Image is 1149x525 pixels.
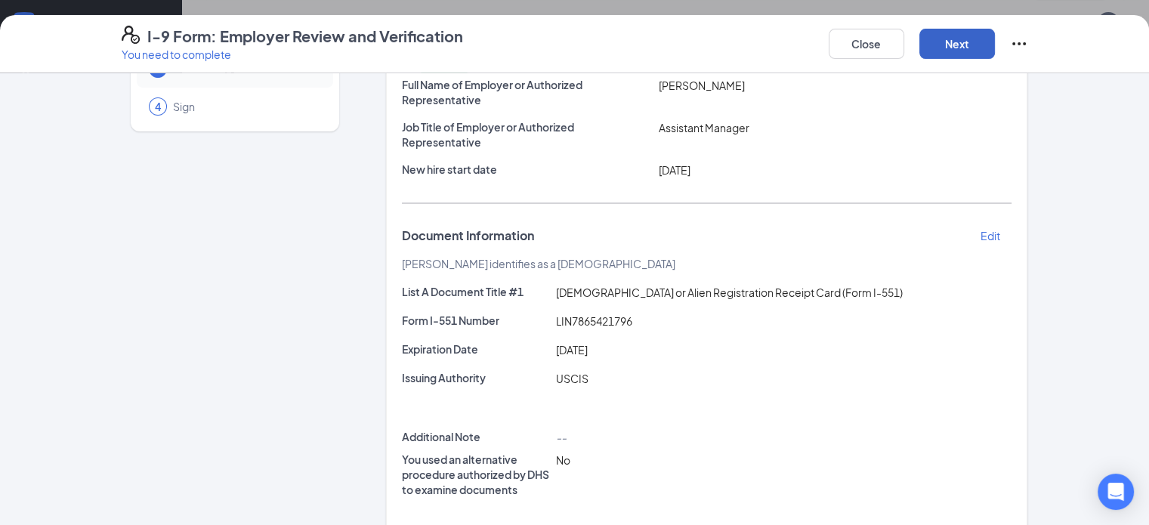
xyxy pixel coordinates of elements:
[155,99,161,114] span: 4
[1010,35,1028,53] svg: Ellipses
[402,77,653,107] p: Full Name of Employer or Authorized Representative
[658,121,749,134] span: Assistant Manager
[555,343,587,357] span: [DATE]
[1098,474,1134,510] div: Open Intercom Messenger
[402,341,550,357] p: Expiration Date
[402,228,534,243] span: Document Information
[980,228,999,243] p: Edit
[555,314,632,328] span: LIN7865421796
[402,313,550,328] p: Form I-551 Number
[555,453,570,467] span: No
[402,284,550,299] p: List A Document Title #1
[402,119,653,150] p: Job Title of Employer or Authorized Representative
[555,431,566,444] span: --
[402,162,653,177] p: New hire start date
[402,452,550,497] p: You used an alternative procedure authorized by DHS to examine documents
[658,163,690,177] span: [DATE]
[122,26,140,44] svg: FormI9EVerifyIcon
[122,47,463,62] p: You need to complete
[173,99,318,114] span: Sign
[829,29,904,59] button: Close
[402,370,550,385] p: Issuing Authority
[402,257,675,270] span: [PERSON_NAME] identifies as a [DEMOGRAPHIC_DATA]
[555,286,902,299] span: [DEMOGRAPHIC_DATA] or Alien Registration Receipt Card (Form I-551)
[402,429,550,444] p: Additional Note
[147,26,463,47] h4: I-9 Form: Employer Review and Verification
[919,29,995,59] button: Next
[555,372,588,385] span: USCIS
[658,79,744,92] span: [PERSON_NAME]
